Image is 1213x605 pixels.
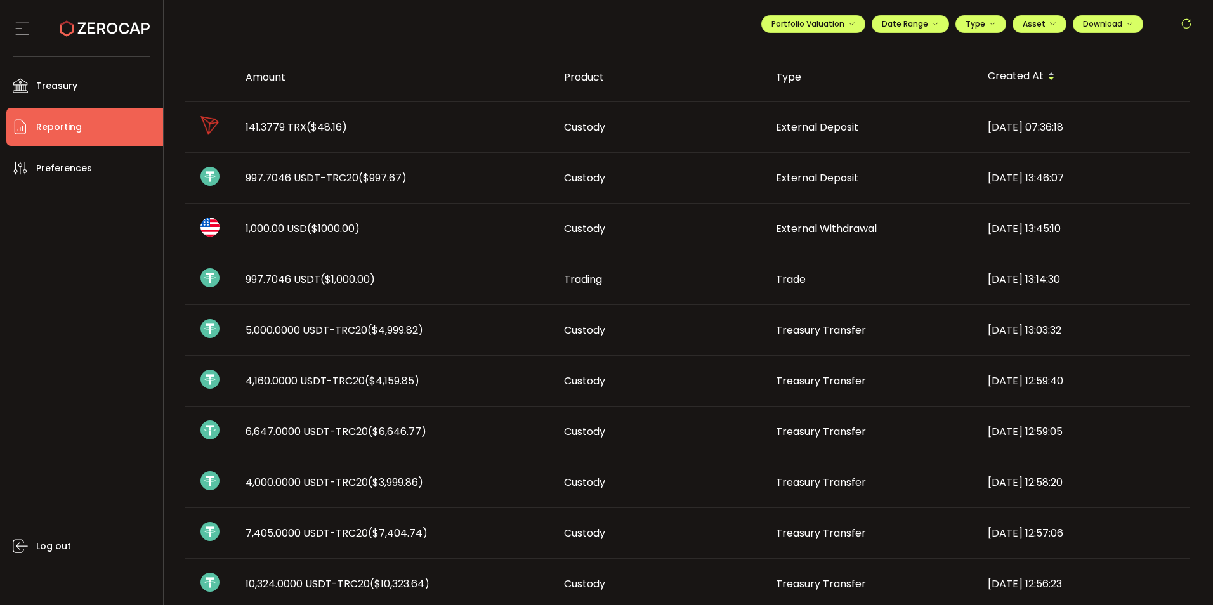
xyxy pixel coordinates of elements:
span: External Withdrawal [776,221,877,236]
span: 997.7046 USDT-TRC20 [246,171,407,185]
span: Treasury Transfer [776,526,866,540]
img: usdt_portfolio.svg [200,573,220,592]
span: 10,324.0000 USDT-TRC20 [246,576,429,591]
span: Treasury Transfer [776,374,866,388]
span: Date Range [882,18,939,29]
div: [DATE] 12:59:05 [978,424,1190,439]
span: Trading [564,272,602,287]
span: Trade [776,272,806,287]
iframe: Chat Widget [1150,544,1213,605]
span: ($4,999.82) [367,323,423,337]
img: usdt_portfolio.svg [200,420,220,439]
img: usd_portfolio.svg [200,218,220,237]
button: Download [1073,15,1143,33]
span: Treasury Transfer [776,323,866,337]
div: [DATE] 13:46:07 [978,171,1190,185]
span: Custody [564,374,605,388]
span: 141.3779 TRX [246,120,347,134]
button: Asset [1013,15,1066,33]
img: usdt_portfolio.svg [200,471,220,490]
span: Custody [564,576,605,591]
img: usdt_portfolio.svg [200,370,220,389]
div: [DATE] 13:45:10 [978,221,1190,236]
button: Type [955,15,1006,33]
span: Custody [564,526,605,540]
div: Type [766,70,978,84]
span: Asset [1023,18,1046,29]
img: usdt_portfolio.svg [200,268,220,287]
img: trx_portfolio.png [200,116,220,135]
span: ($6,646.77) [368,424,426,439]
button: Date Range [872,15,949,33]
span: Custody [564,475,605,490]
span: External Deposit [776,120,858,134]
span: 4,000.0000 USDT-TRC20 [246,475,423,490]
span: ($48.16) [306,120,347,134]
span: Download [1083,18,1133,29]
span: 4,160.0000 USDT-TRC20 [246,374,419,388]
span: 5,000.0000 USDT-TRC20 [246,323,423,337]
span: 997.7046 USDT [246,272,375,287]
div: [DATE] 13:03:32 [978,323,1190,337]
img: usdt_portfolio.svg [200,522,220,541]
span: Custody [564,221,605,236]
div: [DATE] 07:36:18 [978,120,1190,134]
div: [DATE] 12:57:06 [978,526,1190,540]
button: Portfolio Valuation [761,15,865,33]
span: ($1,000.00) [320,272,375,287]
span: Preferences [36,159,92,178]
span: ($7,404.74) [368,526,428,540]
span: Type [966,18,996,29]
div: [DATE] 12:58:20 [978,475,1190,490]
span: ($10,323.64) [370,576,429,591]
span: Custody [564,120,605,134]
span: 7,405.0000 USDT-TRC20 [246,526,428,540]
span: Treasury Transfer [776,475,866,490]
span: 6,647.0000 USDT-TRC20 [246,424,426,439]
span: ($3,999.86) [368,475,423,490]
div: [DATE] 13:14:30 [978,272,1190,287]
span: Custody [564,171,605,185]
span: ($1000.00) [307,221,360,236]
span: Custody [564,424,605,439]
span: 1,000.00 USD [246,221,360,236]
span: Log out [36,537,71,556]
span: Portfolio Valuation [771,18,855,29]
span: External Deposit [776,171,858,185]
div: [DATE] 12:56:23 [978,576,1190,591]
span: Reporting [36,118,82,136]
span: ($997.67) [358,171,407,185]
span: Treasury Transfer [776,576,866,591]
div: Amount [235,70,554,84]
img: usdt_portfolio.svg [200,319,220,338]
div: [DATE] 12:59:40 [978,374,1190,388]
div: Product [554,70,766,84]
img: usdt_portfolio.svg [200,167,220,186]
span: ($4,159.85) [365,374,419,388]
span: Treasury Transfer [776,424,866,439]
div: Created At [978,66,1190,88]
span: Treasury [36,77,77,95]
span: Custody [564,323,605,337]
